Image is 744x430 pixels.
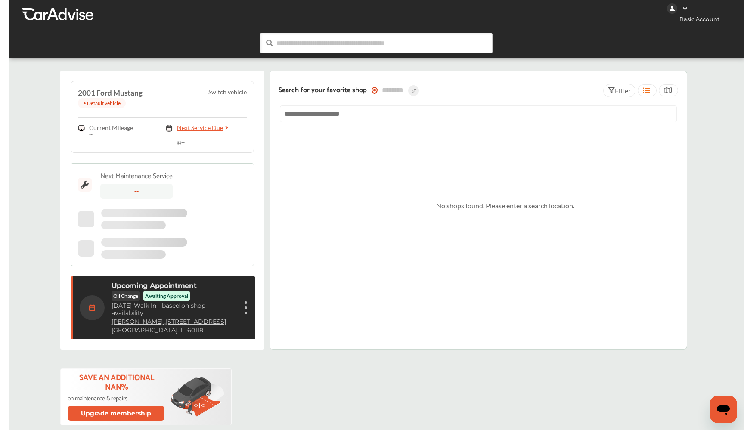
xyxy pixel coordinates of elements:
img: jVpblrzwTbfkPYzPPzSLxeg0AAAAASUVORK5CYII= [667,3,677,14]
span: Basic Account [668,15,726,24]
span: Next Service Due [177,124,223,131]
h4: 2001 Ford Mustang [78,88,143,98]
a: [PERSON_NAME] ,[STREET_ADDRESS] [112,318,226,325]
p: Save an additional NaN% [68,373,166,392]
span: -- [177,131,182,139]
button: Upgrade membership [68,406,165,421]
p: on maintenance & repairs [68,396,166,402]
span: @ -- [177,139,185,145]
p: Awaiting Approval [145,293,188,299]
img: location_vector_orange.38f05af8.svg [371,87,378,94]
span: Filter [615,87,631,95]
p: Walk In - based on shop availability [112,302,236,317]
p: Oil Change [112,291,140,301]
p: • Default vehicle [78,98,126,108]
span: [DATE] [112,302,132,309]
span: - [132,302,134,309]
img: maintenance_logo [166,125,173,132]
p: Upcoming Appointment [112,282,197,290]
div: -- [100,184,173,199]
iframe: Button to launch messaging window [710,396,737,423]
div: No shops found. Please enter a search location. [436,201,574,210]
img: steering_logo [78,125,85,132]
p: Switch vehicle [208,88,247,96]
img: WGsFRI8htEPBVLJbROoPRyZpYNWhNONpIPPETTm6eUC0GeLEiAAAAAElFTkSuQmCC [682,5,688,12]
span: -- [89,131,93,137]
a: Next Service Due [177,125,232,131]
p: Search for your favorite shop [279,87,367,94]
img: update-membership.81812027.svg [171,377,224,417]
a: [GEOGRAPHIC_DATA], IL 60118 [112,327,203,334]
img: calendar-icon.35d1de04.svg [80,295,105,320]
img: maintenance_logo [78,170,92,199]
div: Next Maintenance Service [100,170,173,182]
span: Current Mileage [89,125,133,131]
